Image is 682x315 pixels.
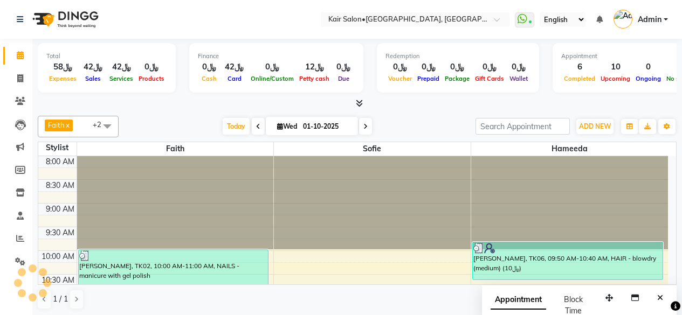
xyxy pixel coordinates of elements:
span: Voucher [385,75,415,82]
div: Finance [198,52,355,61]
span: Completed [561,75,598,82]
input: 2025-10-01 [300,118,354,135]
div: 10 [598,61,633,73]
div: ﷼58 [46,61,79,73]
div: Stylist [38,142,77,153]
span: Products [136,75,167,82]
div: 8:00 AM [44,156,77,167]
span: Package [442,75,472,82]
span: Wed [274,122,300,130]
span: Online/Custom [248,75,297,82]
span: Hameeda [471,142,668,156]
span: Card [225,75,244,82]
div: ﷼0 [472,61,507,73]
div: ﷼0 [248,61,297,73]
div: 9:30 AM [44,227,77,239]
span: sofie [274,142,471,156]
span: 1 / 1 [53,293,68,305]
span: Upcoming [598,75,633,82]
div: ﷼12 [297,61,332,73]
span: +2 [93,120,109,129]
div: Total [46,52,167,61]
span: Petty cash [297,75,332,82]
span: Today [223,118,250,135]
span: Wallet [507,75,531,82]
div: ﷼42 [107,61,136,73]
span: Ongoing [633,75,664,82]
div: 10:00 AM [39,251,77,262]
div: ﷼0 [332,61,355,73]
div: 10:30 AM [39,275,77,286]
span: Prepaid [415,75,442,82]
div: ﷼0 [198,61,221,73]
span: Cash [199,75,219,82]
div: ﷼0 [415,61,442,73]
div: 6 [561,61,598,73]
div: 0 [633,61,664,73]
span: Admin [638,14,662,25]
div: 9:00 AM [44,204,77,215]
div: ﷼0 [136,61,167,73]
span: Appointment [491,290,546,310]
div: ﷼0 [385,61,415,73]
div: 8:30 AM [44,180,77,191]
button: ADD NEW [576,119,614,134]
div: [PERSON_NAME], TK02, 10:00 AM-11:00 AM, NAILS - manicure with gel polish [79,250,268,295]
img: Admin [614,10,632,29]
div: ﷼42 [221,61,248,73]
span: Services [107,75,136,82]
span: ADD NEW [579,122,611,130]
div: [PERSON_NAME], TK06, 09:50 AM-10:40 AM, HAIR - blowdry (medium) (﷼10) [473,242,663,279]
div: ﷼0 [442,61,472,73]
span: Gift Cards [472,75,507,82]
a: x [65,121,70,129]
span: Faith [48,121,65,129]
span: Due [335,75,352,82]
img: logo [27,4,101,34]
div: Redemption [385,52,531,61]
input: Search Appointment [476,118,570,135]
div: ﷼42 [79,61,107,73]
span: Faith [77,142,274,156]
div: ﷼0 [507,61,531,73]
button: Close [652,290,668,306]
span: Sales [82,75,104,82]
span: Expenses [46,75,79,82]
